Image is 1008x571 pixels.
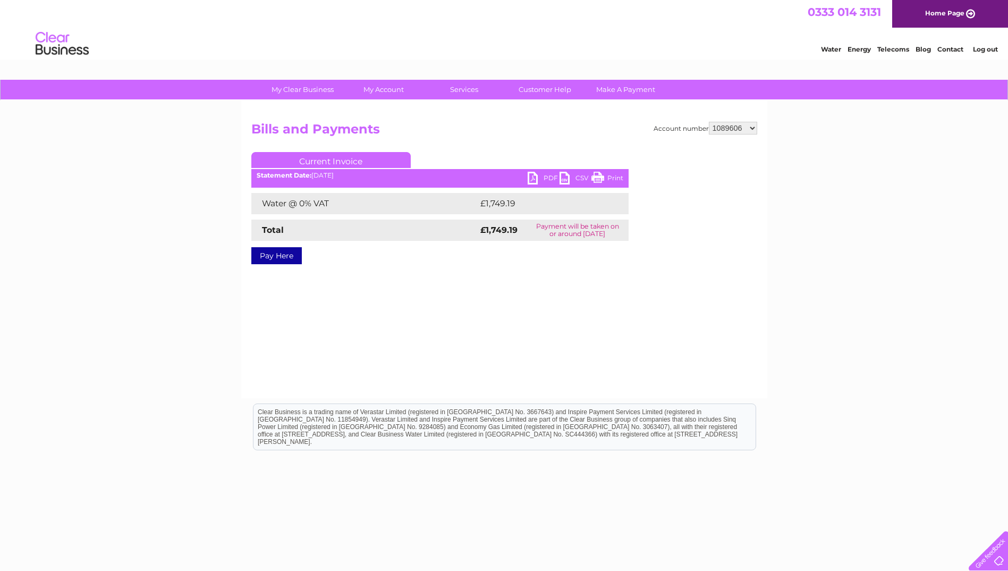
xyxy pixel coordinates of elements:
[251,152,411,168] a: Current Invoice
[251,172,629,179] div: [DATE]
[251,193,478,214] td: Water @ 0% VAT
[251,247,302,264] a: Pay Here
[848,45,871,53] a: Energy
[257,171,311,179] b: Statement Date:
[527,220,629,241] td: Payment will be taken on or around [DATE]
[808,5,881,19] a: 0333 014 3131
[262,225,284,235] strong: Total
[501,80,589,99] a: Customer Help
[253,6,756,52] div: Clear Business is a trading name of Verastar Limited (registered in [GEOGRAPHIC_DATA] No. 3667643...
[560,172,591,187] a: CSV
[916,45,931,53] a: Blog
[251,122,757,142] h2: Bills and Payments
[973,45,998,53] a: Log out
[259,80,346,99] a: My Clear Business
[937,45,963,53] a: Contact
[480,225,518,235] strong: £1,749.19
[821,45,841,53] a: Water
[478,193,611,214] td: £1,749.19
[582,80,670,99] a: Make A Payment
[528,172,560,187] a: PDF
[340,80,427,99] a: My Account
[654,122,757,135] div: Account number
[591,172,623,187] a: Print
[420,80,508,99] a: Services
[877,45,909,53] a: Telecoms
[35,28,89,60] img: logo.png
